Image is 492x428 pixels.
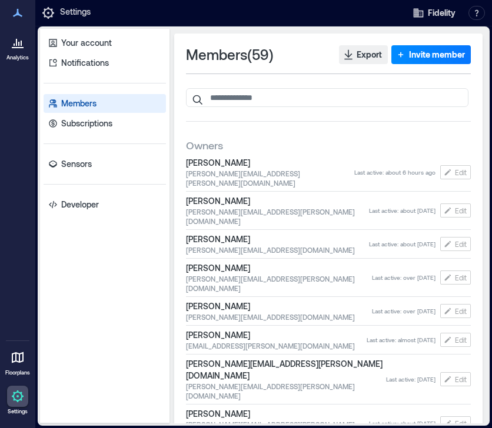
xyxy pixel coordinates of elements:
[61,199,99,210] p: Developer
[440,237,471,251] button: Edit
[339,45,388,64] button: Export
[372,307,436,315] span: Last active : over [DATE]
[372,273,436,282] span: Last active : over [DATE]
[61,158,92,170] p: Sensors
[186,358,386,382] span: [PERSON_NAME][EMAIL_ADDRESS][PERSON_NAME][DOMAIN_NAME]
[369,240,436,248] span: Last active : about [DATE]
[354,168,436,176] span: Last active : about 6 hours ago
[440,270,471,285] button: Edit
[440,165,471,179] button: Edit
[186,408,369,420] span: [PERSON_NAME]
[455,335,467,345] span: Edit
[44,53,166,72] a: Notifications
[186,312,372,322] span: [PERSON_NAME][EMAIL_ADDRESS][DOMAIN_NAME]
[186,195,369,207] span: [PERSON_NAME]
[409,49,465,61] span: Invite member
[186,157,354,169] span: [PERSON_NAME]
[357,49,382,61] span: Export
[44,195,166,214] a: Developer
[61,98,97,109] p: Members
[44,34,166,52] a: Your account
[44,155,166,173] a: Sensors
[186,382,386,400] span: [PERSON_NAME][EMAIL_ADDRESS][PERSON_NAME][DOMAIN_NAME]
[186,207,369,226] span: [PERSON_NAME][EMAIL_ADDRESS][PERSON_NAME][DOMAIN_NAME]
[386,375,436,383] span: Last active : [DATE]
[61,57,109,69] p: Notifications
[440,203,471,218] button: Edit
[369,419,436,427] span: Last active : about [DATE]
[440,372,471,386] button: Edit
[455,273,467,282] span: Edit
[44,94,166,113] a: Members
[60,6,91,20] p: Settings
[186,262,372,274] span: [PERSON_NAME]
[455,374,467,384] span: Edit
[5,369,30,376] p: Floorplans
[428,7,456,19] span: Fidelity
[455,419,467,428] span: Edit
[186,169,354,188] span: [PERSON_NAME][EMAIL_ADDRESS][PERSON_NAME][DOMAIN_NAME]
[186,274,372,293] span: [PERSON_NAME][EMAIL_ADDRESS][PERSON_NAME][DOMAIN_NAME]
[186,233,369,245] span: [PERSON_NAME]
[455,206,467,215] span: Edit
[6,54,29,61] p: Analytics
[455,168,467,177] span: Edit
[455,239,467,249] span: Edit
[4,382,32,419] a: Settings
[367,336,436,344] span: Last active : almost [DATE]
[455,306,467,316] span: Edit
[8,408,28,415] p: Settings
[44,114,166,133] a: Subscriptions
[186,138,223,152] span: Owners
[440,304,471,318] button: Edit
[186,300,372,312] span: [PERSON_NAME]
[186,329,367,341] span: [PERSON_NAME]
[409,4,459,22] button: Fidelity
[391,45,471,64] button: Invite member
[2,343,34,380] a: Floorplans
[186,341,367,350] span: [EMAIL_ADDRESS][PERSON_NAME][DOMAIN_NAME]
[369,206,436,215] span: Last active : about [DATE]
[186,45,274,64] span: Members ( 59 )
[440,333,471,347] button: Edit
[61,37,112,49] p: Your account
[3,28,32,65] a: Analytics
[186,245,369,255] span: [PERSON_NAME][EMAIL_ADDRESS][DOMAIN_NAME]
[61,118,112,129] p: Subscriptions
